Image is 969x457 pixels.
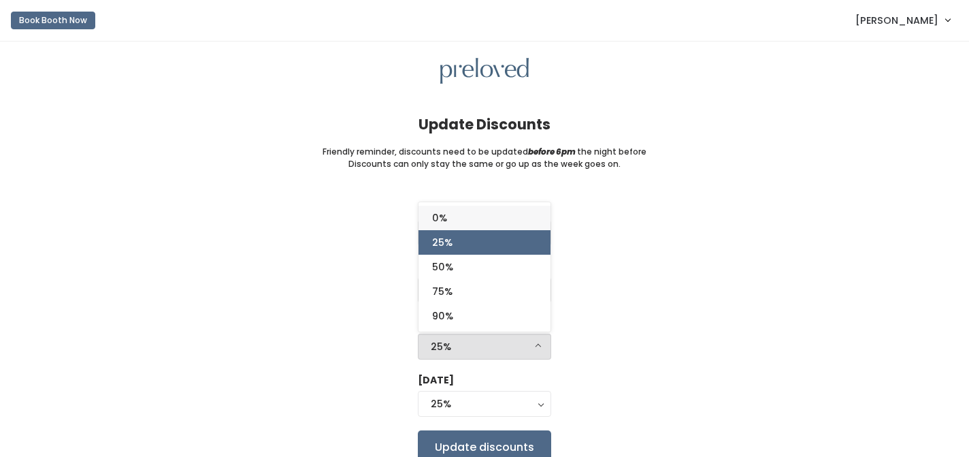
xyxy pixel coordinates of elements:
button: 25% [418,334,551,360]
span: 0% [432,210,447,225]
button: 25% [418,391,551,417]
label: [DATE] [418,373,454,388]
span: 90% [432,309,453,324]
span: 50% [432,259,453,274]
button: Book Booth Now [11,12,95,29]
h4: Update Discounts [418,116,551,132]
img: preloved logo [440,58,529,84]
div: 25% [431,339,538,354]
i: before 6pm [528,146,576,157]
a: Book Booth Now [11,5,95,35]
span: [PERSON_NAME] [855,13,938,28]
small: Friendly reminder, discounts need to be updated the night before [323,146,646,158]
a: [PERSON_NAME] [842,5,964,35]
small: Discounts can only stay the same or go up as the week goes on. [348,158,621,170]
span: 25% [432,235,453,250]
div: 25% [431,396,538,411]
span: 75% [432,284,453,299]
